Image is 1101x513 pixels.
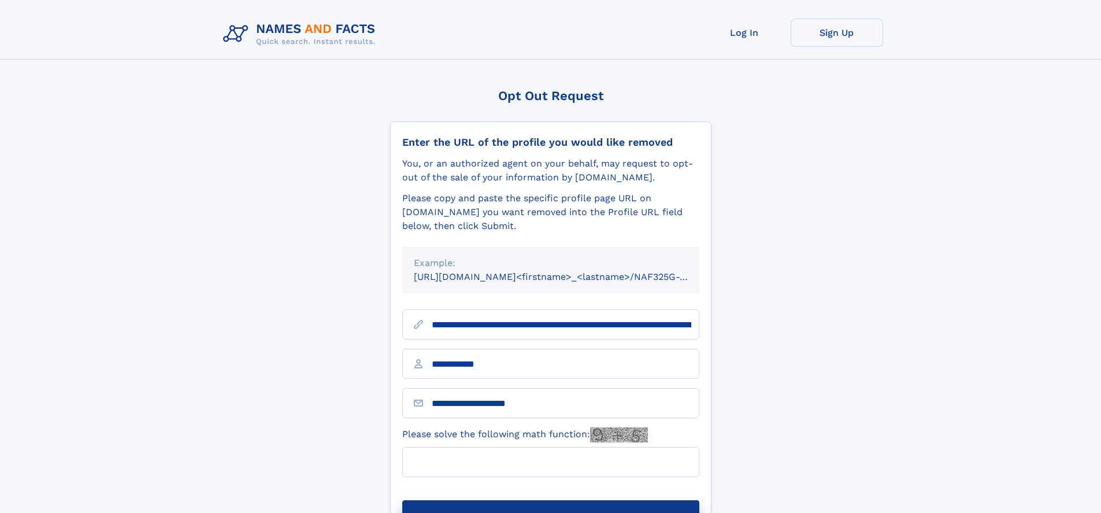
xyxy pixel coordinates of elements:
a: Sign Up [791,19,883,47]
div: Enter the URL of the profile you would like removed [402,136,699,149]
div: Example: [414,256,688,270]
div: Please copy and paste the specific profile page URL on [DOMAIN_NAME] you want removed into the Pr... [402,191,699,233]
label: Please solve the following math function: [402,427,648,442]
small: [URL][DOMAIN_NAME]<firstname>_<lastname>/NAF325G-xxxxxxxx [414,271,721,282]
img: Logo Names and Facts [218,19,385,50]
div: Opt Out Request [390,88,711,103]
a: Log In [698,19,791,47]
div: You, or an authorized agent on your behalf, may request to opt-out of the sale of your informatio... [402,157,699,184]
